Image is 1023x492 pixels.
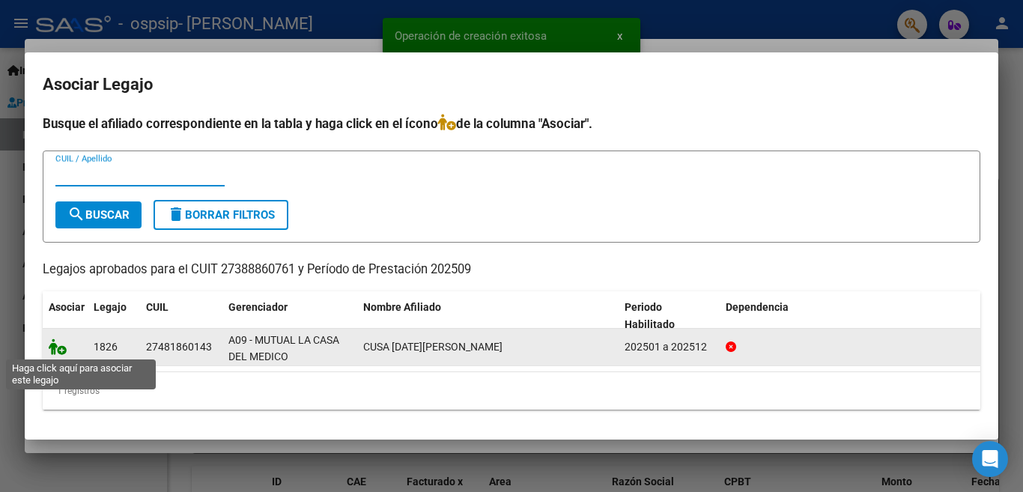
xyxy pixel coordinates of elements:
[43,291,88,341] datatable-header-cell: Asociar
[43,70,980,99] h2: Asociar Legajo
[972,441,1008,477] div: Open Intercom Messenger
[94,341,118,353] span: 1826
[726,301,789,313] span: Dependencia
[363,301,441,313] span: Nombre Afiliado
[619,291,720,341] datatable-header-cell: Periodo Habilitado
[228,301,288,313] span: Gerenciador
[67,208,130,222] span: Buscar
[357,291,619,341] datatable-header-cell: Nombre Afiliado
[228,334,339,363] span: A09 - MUTUAL LA CASA DEL MEDICO
[43,114,980,133] h4: Busque el afiliado correspondiente en la tabla y haga click en el ícono de la columna "Asociar".
[363,341,503,353] span: CUSA LUCIA BERENICE
[146,301,169,313] span: CUIL
[88,291,140,341] datatable-header-cell: Legajo
[222,291,357,341] datatable-header-cell: Gerenciador
[55,201,142,228] button: Buscar
[67,205,85,223] mat-icon: search
[154,200,288,230] button: Borrar Filtros
[167,208,275,222] span: Borrar Filtros
[49,301,85,313] span: Asociar
[94,301,127,313] span: Legajo
[43,261,980,279] p: Legajos aprobados para el CUIT 27388860761 y Período de Prestación 202509
[146,338,212,356] div: 27481860143
[140,291,222,341] datatable-header-cell: CUIL
[167,205,185,223] mat-icon: delete
[720,291,981,341] datatable-header-cell: Dependencia
[625,338,714,356] div: 202501 a 202512
[43,372,980,410] div: 1 registros
[625,301,675,330] span: Periodo Habilitado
